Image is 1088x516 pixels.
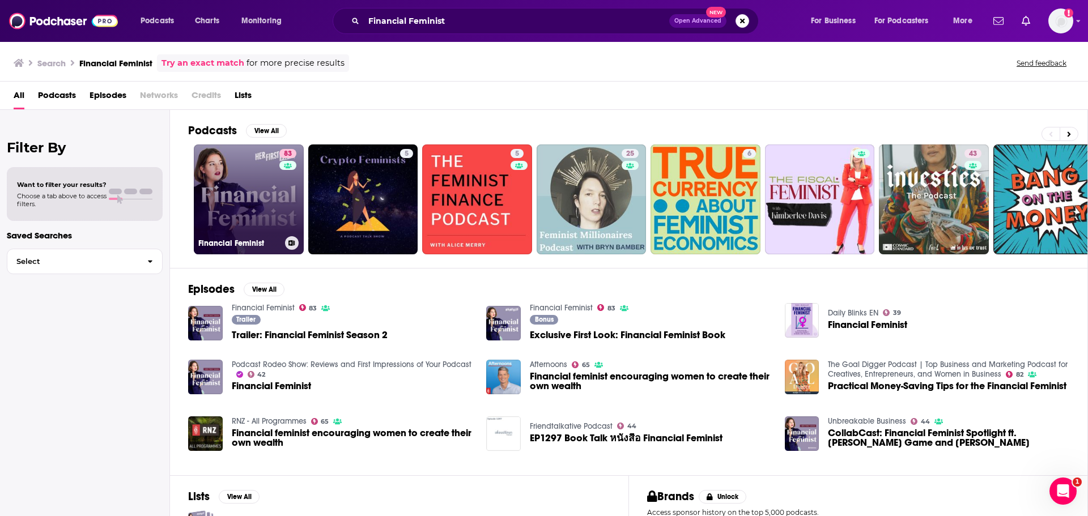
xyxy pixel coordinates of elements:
[248,371,266,378] a: 42
[530,433,722,443] span: EP1297 Book Talk หนังสือ Financial Feminist
[7,230,163,241] p: Saved Searches
[828,320,907,330] a: Financial Feminist
[828,360,1068,379] a: The Goal Digger Podcast | Top Business and Marketing Podcast for Creatives, Entrepreneurs, and Wo...
[617,423,636,429] a: 44
[232,330,388,340] span: Trailer: Financial Feminist Season 2
[188,282,284,296] a: EpisodesView All
[874,13,929,29] span: For Podcasters
[343,8,770,34] div: Search podcasts, credits, & more...
[7,249,163,274] button: Select
[198,238,280,248] h3: Financial Feminist
[7,258,138,265] span: Select
[803,12,870,30] button: open menu
[879,144,989,254] a: 43
[828,428,1069,447] span: CollabCast: Financial Feminist Spotlight ft. [PERSON_NAME] Game and [PERSON_NAME]
[188,306,223,340] img: Trailer: Financial Feminist Season 2
[1006,371,1023,378] a: 82
[530,421,613,431] a: Friendtalkative Podcast
[535,316,554,323] span: Bonus
[161,57,244,70] a: Try an exact match
[308,144,418,254] a: 5
[140,86,178,109] span: Networks
[9,10,118,32] img: Podchaser - Follow, Share and Rate Podcasts
[953,13,972,29] span: More
[1017,11,1035,31] a: Show notifications dropdown
[7,139,163,156] h2: Filter By
[530,330,725,340] span: Exclusive First Look: Financial Feminist Book
[828,416,906,426] a: Unbreakable Business
[38,86,76,109] a: Podcasts
[747,148,751,160] span: 6
[530,372,771,391] span: Financial feminist encouraging women to create their own wealth
[284,148,292,160] span: 83
[299,304,317,311] a: 83
[530,303,593,313] a: Financial Feminist
[235,86,252,109] span: Lists
[90,86,126,109] span: Episodes
[219,490,260,504] button: View All
[537,144,647,254] a: 25
[969,148,977,160] span: 43
[828,308,878,318] a: Daily Blinks EN
[232,360,471,369] a: Podcast Rodeo Show: Reviews and First Impressions of Your Podcast
[964,149,981,158] a: 43
[188,360,223,394] a: Financial Feminist
[1073,477,1082,487] span: 1
[405,148,409,160] span: 5
[311,418,329,425] a: 65
[785,303,819,338] a: Financial Feminist
[194,144,304,254] a: 83Financial Feminist
[893,310,901,315] span: 39
[911,418,930,425] a: 44
[422,144,532,254] a: 5
[607,306,615,311] span: 83
[1049,477,1077,505] iframe: Intercom live chat
[515,148,519,160] span: 5
[511,149,524,158] a: 5
[627,424,636,429] span: 44
[486,360,521,394] img: Financial feminist encouraging women to create their own wealth
[233,12,296,30] button: open menu
[188,489,210,504] h2: Lists
[828,428,1069,447] a: CollabCast: Financial Feminist Spotlight ft. Shannah Game and Tori Dunlap
[785,416,819,451] img: CollabCast: Financial Feminist Spotlight ft. Shannah Game and Tori Dunlap
[486,306,521,340] img: Exclusive First Look: Financial Feminist Book
[188,123,237,138] h2: Podcasts
[785,360,819,394] img: Practical Money-Saving Tips for the Financial Feminist
[945,12,987,30] button: open menu
[674,18,721,24] span: Open Advanced
[79,58,152,69] h3: Financial Feminist
[232,381,311,391] span: Financial Feminist
[232,416,307,426] a: RNZ - All Programmes
[883,309,901,316] a: 39
[188,123,287,138] a: PodcastsView All
[989,11,1008,31] a: Show notifications dropdown
[188,12,226,30] a: Charts
[188,416,223,451] img: Financial feminist encouraging women to create their own wealth
[37,58,66,69] h3: Search
[133,12,189,30] button: open menu
[572,361,590,368] a: 65
[232,428,473,447] span: Financial feminist encouraging women to create their own wealth
[828,381,1066,391] a: Practical Money-Saving Tips for the Financial Feminist
[241,13,282,29] span: Monitoring
[626,148,634,160] span: 25
[257,372,265,377] span: 42
[867,12,945,30] button: open menu
[188,489,260,504] a: ListsView All
[486,416,521,451] img: EP1297 Book Talk หนังสือ Financial Feminist
[236,316,256,323] span: Trailer
[582,363,590,368] span: 65
[651,144,760,254] a: 6
[195,13,219,29] span: Charts
[188,282,235,296] h2: Episodes
[400,149,413,158] a: 5
[1048,8,1073,33] button: Show profile menu
[530,360,567,369] a: Afternoons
